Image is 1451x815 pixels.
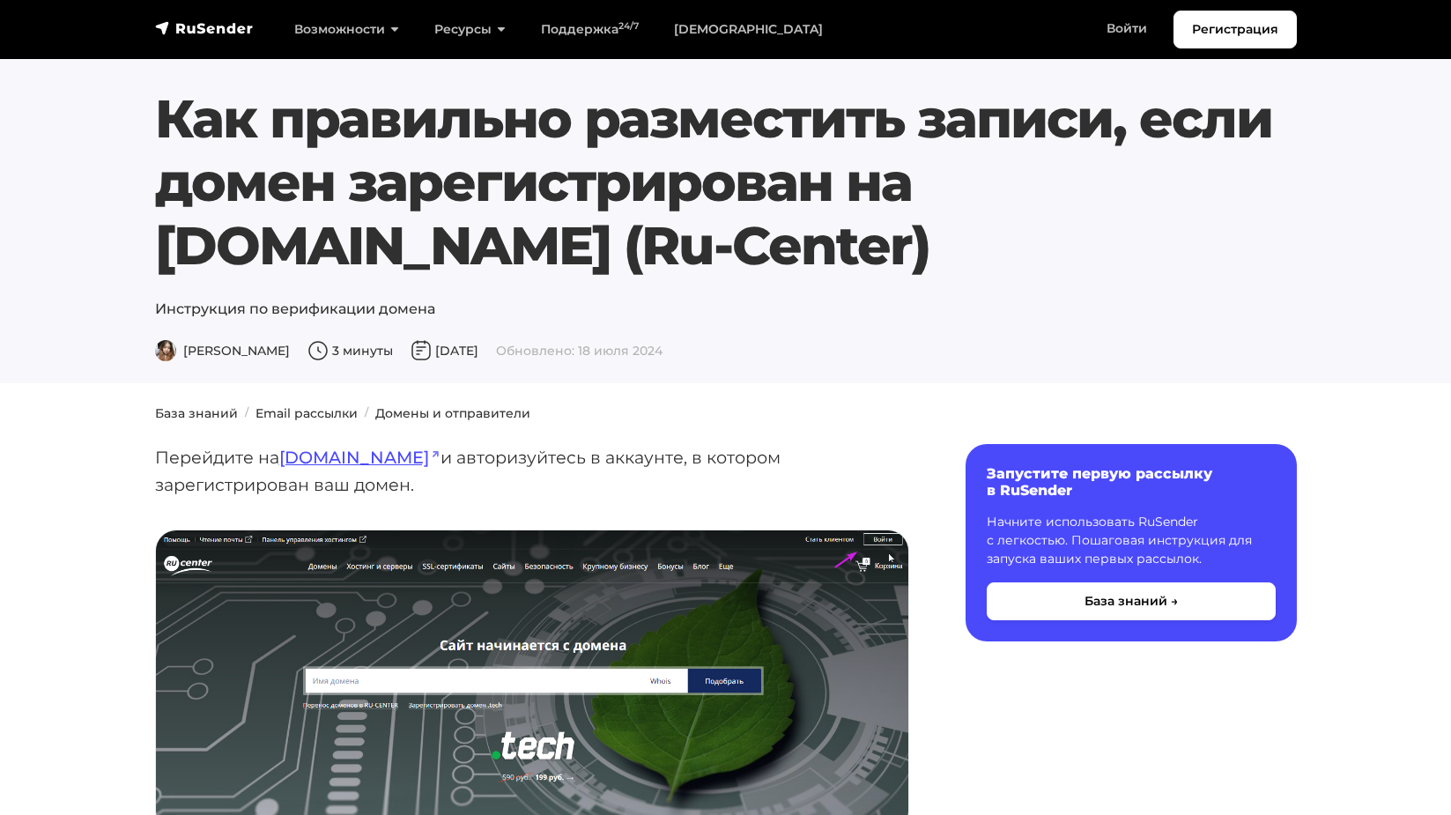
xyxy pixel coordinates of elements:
[966,444,1297,641] a: Запустите первую рассылку в RuSender Начните использовать RuSender с легкостью. Пошаговая инструк...
[656,11,840,48] a: [DEMOGRAPHIC_DATA]
[279,447,440,468] a: [DOMAIN_NAME]
[307,343,393,359] span: 3 минуты
[155,405,238,421] a: База знаний
[411,343,478,359] span: [DATE]
[987,465,1276,499] h6: Запустите первую рассылку в RuSender
[411,340,432,361] img: Дата публикации
[155,87,1297,278] h1: Как правильно разместить записи, если домен зарегистрирован на [DOMAIN_NAME] (Ru-Center)
[618,20,639,32] sup: 24/7
[417,11,523,48] a: Ресурсы
[987,582,1276,620] button: База знаний →
[144,404,1307,423] nav: breadcrumb
[155,444,909,498] p: Перейдите на и авторизуйтесь в аккаунте, в котором зарегистрирован ваш домен.
[523,11,656,48] a: Поддержка24/7
[307,340,329,361] img: Время чтения
[155,299,1297,320] p: Инструкция по верификации домена
[155,19,254,37] img: RuSender
[496,343,663,359] span: Обновлено: 18 июля 2024
[987,513,1276,568] p: Начните использовать RuSender с легкостью. Пошаговая инструкция для запуска ваших первых рассылок.
[277,11,417,48] a: Возможности
[1173,11,1297,48] a: Регистрация
[375,405,530,421] a: Домены и отправители
[255,405,358,421] a: Email рассылки
[155,343,290,359] span: [PERSON_NAME]
[1089,11,1165,47] a: Войти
